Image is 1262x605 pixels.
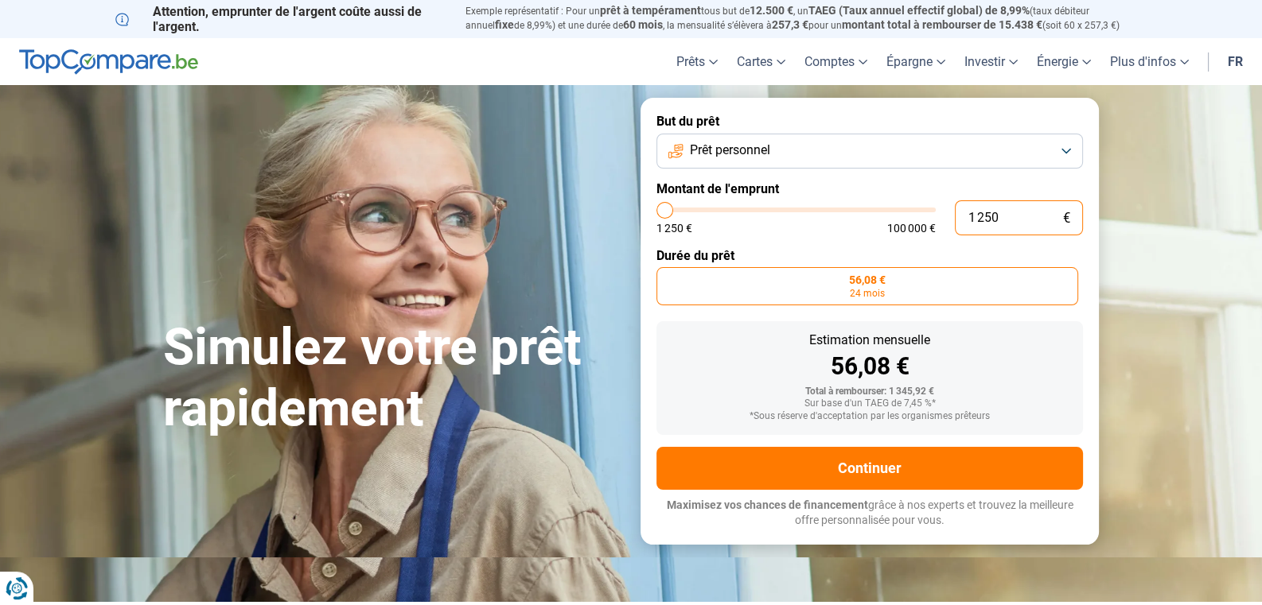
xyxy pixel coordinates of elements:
[163,317,621,440] h1: Simulez votre prêt rapidement
[690,142,770,159] span: Prêt personnel
[656,248,1083,263] label: Durée du prêt
[849,274,886,285] span: 56,08 €
[669,386,1070,398] div: Total à rembourser: 1 345,92 €
[667,38,727,85] a: Prêts
[495,18,514,31] span: fixe
[1063,211,1070,225] span: €
[600,4,701,17] span: prêt à tempérament
[887,223,936,234] span: 100 000 €
[667,498,868,511] span: Maximisez vos chances de financement
[1027,38,1100,85] a: Énergie
[656,181,1083,196] label: Montant de l'emprunt
[669,411,1070,422] div: *Sous réserve d'acceptation par les organismes prêteurs
[656,498,1083,529] p: grâce à nos experts et trouvez la meilleure offre personnalisée pour vous.
[656,447,1083,490] button: Continuer
[623,18,663,31] span: 60 mois
[1218,38,1252,85] a: fr
[115,4,446,34] p: Attention, emprunter de l'argent coûte aussi de l'argent.
[750,4,793,17] span: 12.500 €
[842,18,1042,31] span: montant total à rembourser de 15.438 €
[1100,38,1198,85] a: Plus d'infos
[656,114,1083,129] label: But du prêt
[669,355,1070,378] div: 56,08 €
[465,4,1147,33] p: Exemple représentatif : Pour un tous but de , un (taux débiteur annuel de 8,99%) et une durée de ...
[656,134,1083,169] button: Prêt personnel
[669,334,1070,347] div: Estimation mensuelle
[877,38,955,85] a: Épargne
[795,38,877,85] a: Comptes
[955,38,1027,85] a: Investir
[808,4,1030,17] span: TAEG (Taux annuel effectif global) de 8,99%
[772,18,808,31] span: 257,3 €
[19,49,198,75] img: TopCompare
[850,289,885,298] span: 24 mois
[669,398,1070,409] div: Sur base d'un TAEG de 7,45 %*
[656,223,692,234] span: 1 250 €
[727,38,795,85] a: Cartes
